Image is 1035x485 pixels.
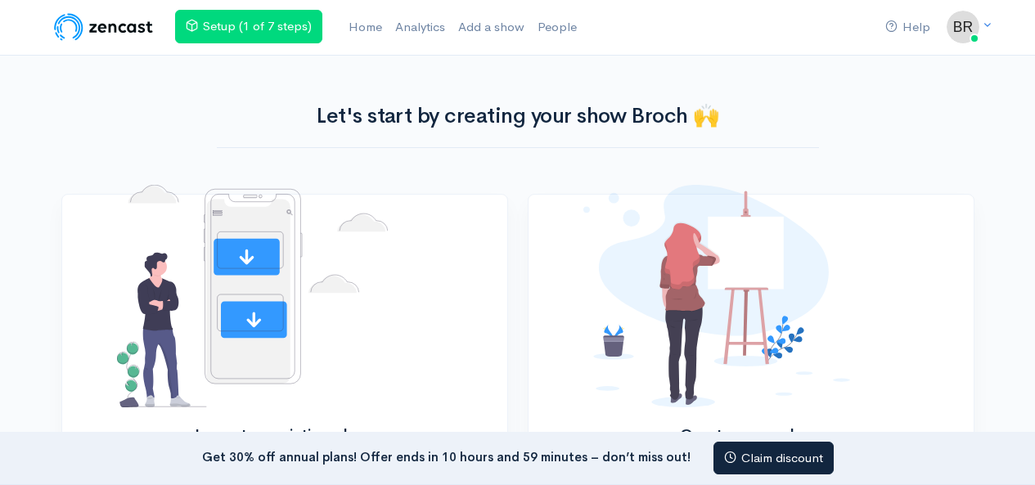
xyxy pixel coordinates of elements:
img: ZenCast Logo [52,11,155,43]
a: Home [342,10,389,45]
h1: Let's start by creating your show Broch 🙌 [217,105,819,128]
a: Help [879,10,937,45]
a: Setup (1 of 7 steps) [175,10,322,43]
img: No shows added [117,185,389,407]
strong: Get 30% off annual plans! Offer ends in 10 hours and 59 minutes – don’t miss out! [202,448,691,464]
a: People [531,10,583,45]
iframe: gist-messenger-bubble-iframe [979,429,1019,469]
a: Analytics [389,10,452,45]
a: Add a show [452,10,531,45]
img: ... [947,11,979,43]
img: No shows added [583,185,850,407]
a: Claim discount [713,442,834,475]
h2: Create a new show [583,427,918,445]
h2: Import an existing show [117,427,452,445]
